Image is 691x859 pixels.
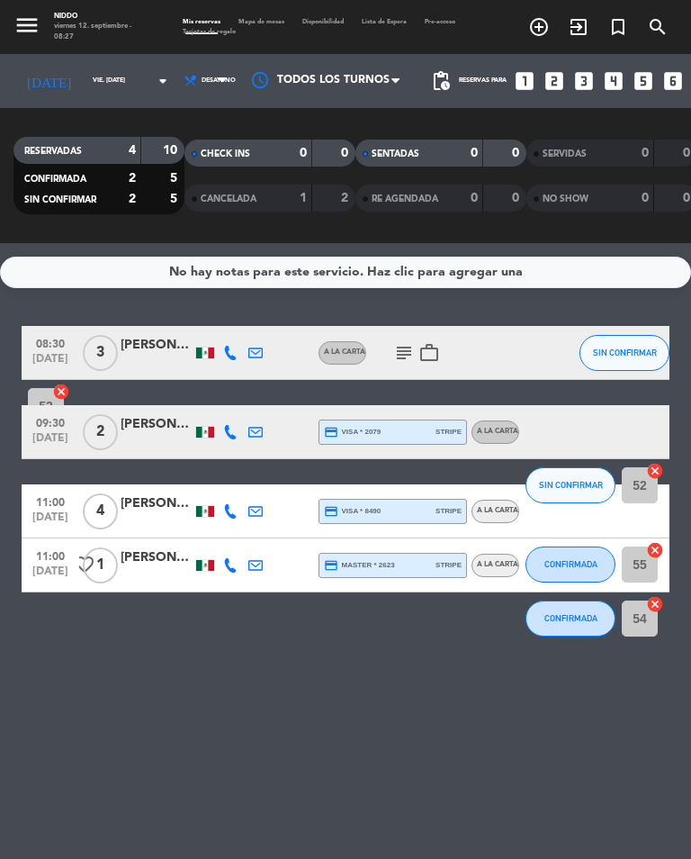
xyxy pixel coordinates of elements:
[170,193,181,205] strong: 5
[54,12,147,23] div: Niddo
[324,558,395,573] span: master * 2623
[24,175,86,184] span: CONFIRMADA
[121,547,193,568] div: [PERSON_NAME]
[661,69,685,93] i: looks_6
[647,16,669,38] i: search
[300,192,307,204] strong: 1
[28,411,73,432] span: 09:30
[459,77,507,85] span: Reservas para
[416,19,464,25] span: Pre-acceso
[129,172,136,185] strong: 2
[525,547,615,583] button: CONFIRMADA
[435,426,462,438] span: stripe
[324,504,381,519] span: visa * 8490
[121,493,193,514] div: [PERSON_NAME]
[121,335,193,356] div: [PERSON_NAME]
[471,147,478,159] strong: 0
[170,172,181,185] strong: 5
[559,12,598,42] span: WALK IN
[152,70,174,92] i: arrow_drop_down
[13,12,40,39] i: menu
[477,561,518,568] span: A LA CARTA
[646,541,664,559] i: cancel
[602,69,625,93] i: looks_4
[28,491,73,511] span: 11:00
[83,335,118,371] span: 3
[638,12,678,42] span: BUSCAR
[54,22,147,42] div: viernes 12. septiembre - 08:27
[174,29,245,35] span: Tarjetas de regalo
[393,342,415,364] i: subject
[28,565,73,586] span: [DATE]
[324,348,365,356] span: A LA CARTA
[646,595,664,613] i: cancel
[129,193,136,205] strong: 2
[83,493,118,529] span: 4
[201,194,256,203] span: CANCELADA
[121,414,193,435] div: [PERSON_NAME]
[544,559,597,569] span: CONFIRMADA
[430,70,452,92] span: pending_actions
[353,19,416,25] span: Lista de Espera
[13,12,40,42] button: menu
[642,192,649,204] strong: 0
[229,19,293,25] span: Mapa de mesas
[372,194,438,203] span: RE AGENDADA
[24,147,82,156] span: RESERVADAS
[24,195,96,204] span: SIN CONFIRMAR
[28,332,73,353] span: 08:30
[28,432,73,453] span: [DATE]
[418,342,440,364] i: work_outline
[13,65,84,96] i: [DATE]
[477,428,518,435] span: A LA CARTA
[324,558,338,573] i: credit_card
[512,147,523,159] strong: 0
[568,16,589,38] i: exit_to_app
[632,69,655,93] i: looks_5
[324,425,338,439] i: credit_card
[525,467,615,503] button: SIN CONFIRMAR
[83,547,118,583] span: 1
[324,504,338,519] i: credit_card
[163,144,181,157] strong: 10
[607,16,629,38] i: turned_in_not
[539,480,603,490] span: SIN CONFIRMAR
[525,601,615,637] button: CONFIRMADA
[435,559,462,571] span: stripe
[435,505,462,517] span: stripe
[324,425,381,439] span: visa * 2079
[129,144,136,157] strong: 4
[572,69,596,93] i: looks_3
[646,462,664,480] i: cancel
[372,149,419,158] span: SENTADAS
[528,16,550,38] i: add_circle_outline
[543,69,566,93] i: looks_two
[83,414,118,450] span: 2
[341,192,352,204] strong: 2
[593,348,657,357] span: SIN CONFIRMAR
[513,69,536,93] i: looks_one
[579,335,669,371] button: SIN CONFIRMAR
[201,149,250,158] span: CHECK INS
[28,545,73,565] span: 11:00
[28,353,73,374] span: [DATE]
[169,262,523,283] div: No hay notas para este servicio. Haz clic para agregar una
[300,147,307,159] strong: 0
[544,613,597,623] span: CONFIRMADA
[512,192,523,204] strong: 0
[293,19,353,25] span: Disponibilidad
[28,511,73,532] span: [DATE]
[52,383,70,401] i: cancel
[543,149,587,158] span: SERVIDAS
[519,12,559,42] span: RESERVAR MESA
[543,194,588,203] span: NO SHOW
[174,19,229,25] span: Mis reservas
[471,192,478,204] strong: 0
[642,147,649,159] strong: 0
[598,12,638,42] span: Reserva especial
[477,507,518,514] span: A LA CARTA
[341,147,352,159] strong: 0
